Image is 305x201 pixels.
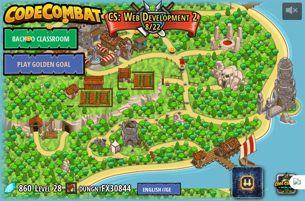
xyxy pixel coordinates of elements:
[53,182,62,194] span: 28
[282,2,302,20] button: Adjust volume
[35,182,50,195] span: Level
[3,2,103,25] img: CodeCombat - Learn how to code by playing a game
[179,56,185,67] img: level-banner-unstarted.png
[79,182,133,194] a: dungntFX30844
[3,52,85,76] a: Play Golden Goal
[3,27,78,50] a: Back to Classroom
[19,182,34,194] span: 860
